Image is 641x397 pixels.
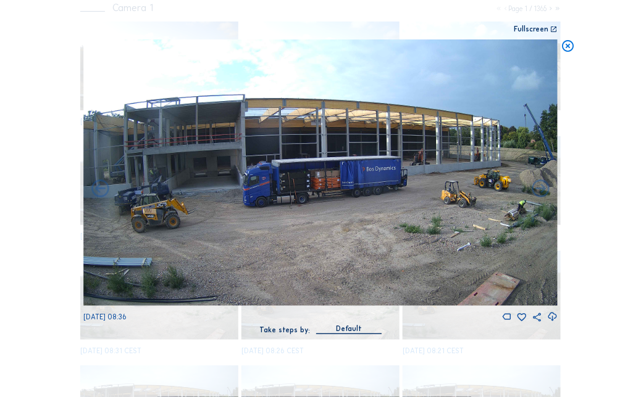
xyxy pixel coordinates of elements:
[259,327,310,334] div: Take steps by:
[83,313,127,321] span: [DATE] 08:36
[316,323,382,334] div: Default
[90,178,111,199] i: Forward
[83,39,558,306] img: Image
[336,323,362,334] div: Default
[514,26,549,33] div: Fullscreen
[530,178,551,199] i: Back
